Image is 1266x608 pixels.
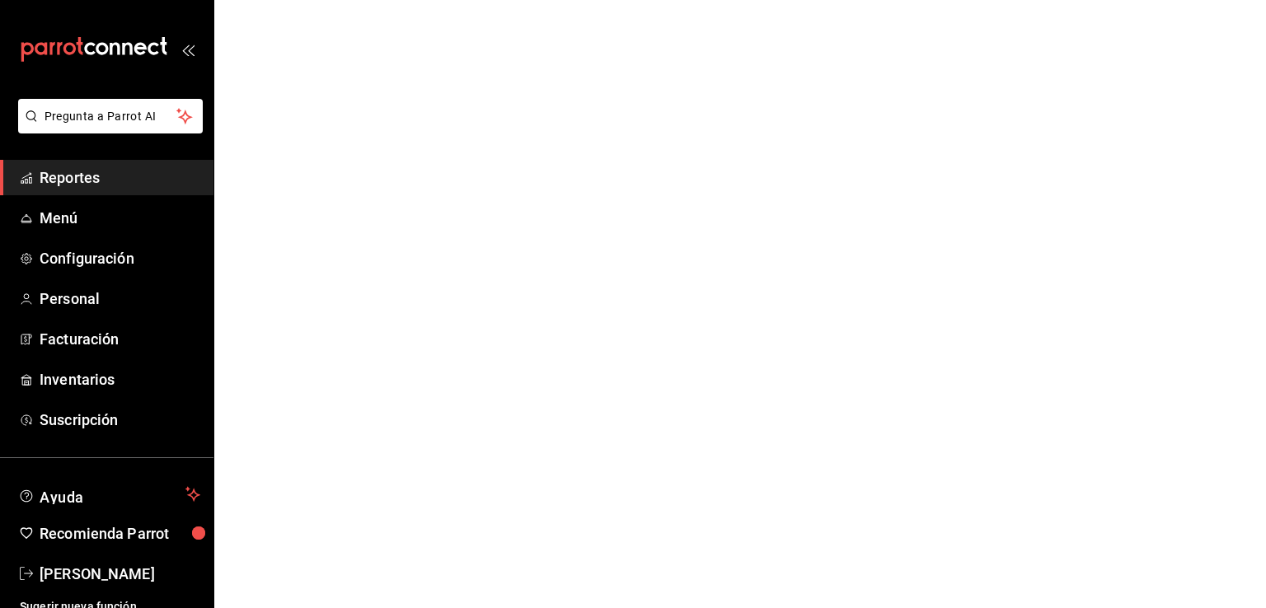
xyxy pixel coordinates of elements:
[40,247,200,269] span: Configuración
[40,166,200,189] span: Reportes
[12,119,203,137] a: Pregunta a Parrot AI
[40,328,200,350] span: Facturación
[40,409,200,431] span: Suscripción
[40,522,200,545] span: Recomienda Parrot
[40,368,200,391] span: Inventarios
[40,288,200,310] span: Personal
[18,99,203,133] button: Pregunta a Parrot AI
[181,43,195,56] button: open_drawer_menu
[40,484,179,504] span: Ayuda
[45,108,177,125] span: Pregunta a Parrot AI
[40,207,200,229] span: Menú
[40,563,200,585] span: [PERSON_NAME]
